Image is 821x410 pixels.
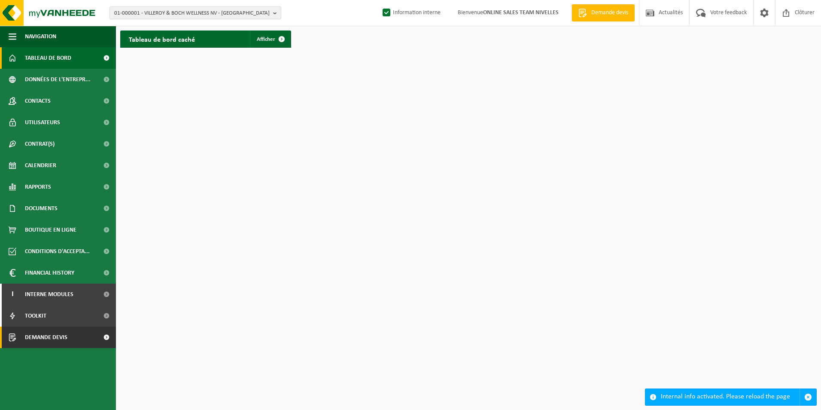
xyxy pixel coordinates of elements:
span: 01-000001 - VILLEROY & BOCH WELLNESS NV - [GEOGRAPHIC_DATA] [114,7,270,20]
span: Financial History [25,262,74,284]
span: Interne modules [25,284,73,305]
span: Contacts [25,90,51,112]
h2: Tableau de bord caché [120,31,204,47]
span: Navigation [25,26,56,47]
span: Utilisateurs [25,112,60,133]
span: Tableau de bord [25,47,71,69]
div: Internal info activated. Please reload the page [661,389,800,405]
span: Afficher [257,37,275,42]
span: Conditions d'accepta... [25,241,90,262]
span: Données de l'entrepr... [25,69,91,90]
span: Documents [25,198,58,219]
span: Toolkit [25,305,46,327]
span: Demande devis [589,9,630,17]
span: Contrat(s) [25,133,55,155]
label: Information interne [381,6,441,19]
strong: ONLINE SALES TEAM NIVELLES [483,9,559,16]
span: Demande devis [25,327,67,348]
span: Calendrier [25,155,56,176]
a: Afficher [250,31,290,48]
span: Boutique en ligne [25,219,76,241]
span: I [9,284,16,305]
button: 01-000001 - VILLEROY & BOCH WELLNESS NV - [GEOGRAPHIC_DATA] [109,6,281,19]
span: Rapports [25,176,51,198]
a: Demande devis [572,4,635,21]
